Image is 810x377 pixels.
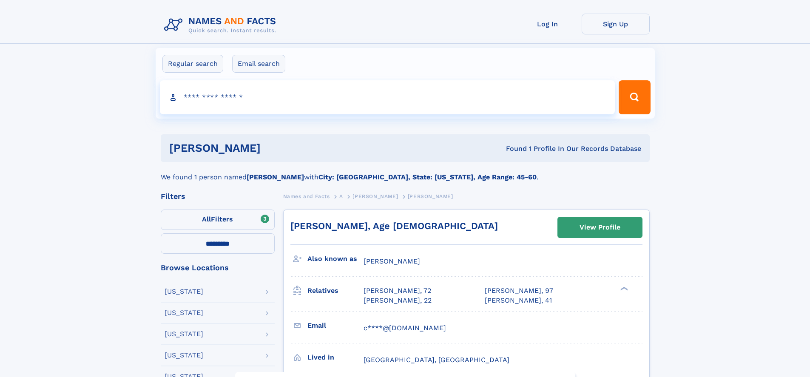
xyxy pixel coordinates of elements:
a: View Profile [558,217,642,238]
span: [PERSON_NAME] [364,257,420,265]
div: [US_STATE] [165,352,203,359]
label: Email search [232,55,285,73]
a: Names and Facts [283,191,330,201]
span: [GEOGRAPHIC_DATA], [GEOGRAPHIC_DATA] [364,356,509,364]
button: Search Button [619,80,650,114]
img: Logo Names and Facts [161,14,283,37]
a: [PERSON_NAME], 72 [364,286,431,295]
div: Filters [161,193,275,200]
a: Log In [514,14,582,34]
input: search input [160,80,615,114]
h3: Relatives [307,283,364,298]
span: [PERSON_NAME] [408,193,453,199]
label: Regular search [162,55,223,73]
span: All [202,215,211,223]
b: City: [GEOGRAPHIC_DATA], State: [US_STATE], Age Range: 45-60 [318,173,537,181]
div: Found 1 Profile In Our Records Database [383,144,641,153]
div: [US_STATE] [165,309,203,316]
a: [PERSON_NAME] [352,191,398,201]
a: [PERSON_NAME], 97 [485,286,553,295]
span: A [339,193,343,199]
span: [PERSON_NAME] [352,193,398,199]
a: Sign Up [582,14,650,34]
b: [PERSON_NAME] [247,173,304,181]
h3: Lived in [307,350,364,365]
div: We found 1 person named with . [161,162,650,182]
a: [PERSON_NAME], 41 [485,296,552,305]
h3: Also known as [307,252,364,266]
a: A [339,191,343,201]
a: [PERSON_NAME], Age [DEMOGRAPHIC_DATA] [290,221,498,231]
div: [US_STATE] [165,288,203,295]
div: Browse Locations [161,264,275,272]
label: Filters [161,210,275,230]
div: ❯ [618,286,628,292]
div: View Profile [580,218,620,237]
a: [PERSON_NAME], 22 [364,296,432,305]
div: [US_STATE] [165,331,203,337]
h3: Email [307,318,364,333]
h1: [PERSON_NAME] [169,143,384,153]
